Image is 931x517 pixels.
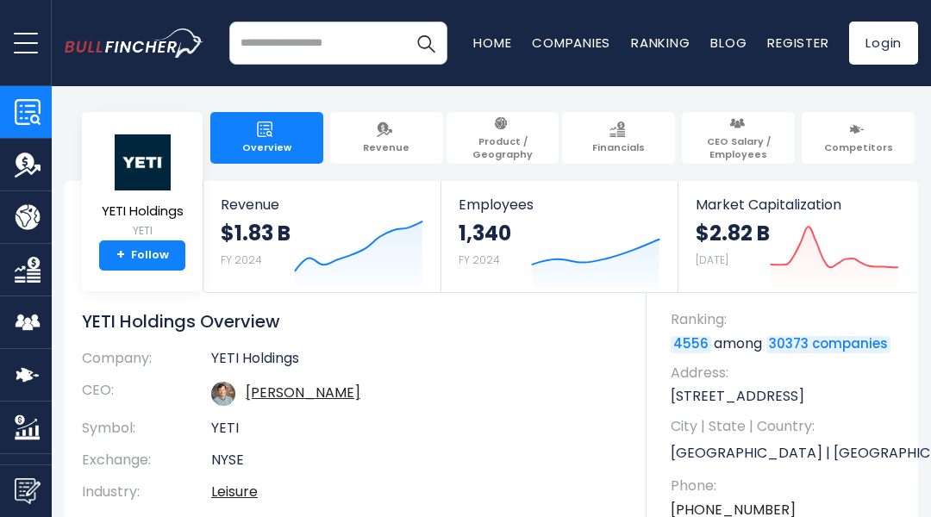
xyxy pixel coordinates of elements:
[696,220,770,246] strong: $2.82 B
[221,252,262,267] small: FY 2024
[102,204,184,219] span: YETI Holdings
[211,482,258,501] a: Leisure
[82,375,211,413] th: CEO:
[671,334,901,353] p: among
[404,22,447,65] button: Search
[824,141,893,153] span: Competitors
[766,336,890,353] a: 30373 companies
[221,196,423,213] span: Revenue
[802,112,915,164] a: Competitors
[82,310,621,333] h1: YETI Holdings Overview
[211,350,621,375] td: YETI Holdings
[211,413,621,445] td: YETI
[671,387,901,406] p: [STREET_ADDRESS]
[459,252,500,267] small: FY 2024
[671,477,901,495] span: Phone:
[532,34,610,52] a: Companies
[671,364,901,383] span: Address:
[82,445,211,477] th: Exchange:
[102,223,184,239] small: YETI
[65,28,229,58] a: Go to homepage
[211,445,621,477] td: NYSE
[221,220,291,246] strong: $1.83 B
[682,112,795,164] a: CEO Salary / Employees
[562,112,675,164] a: Financials
[363,141,409,153] span: Revenue
[211,382,235,406] img: matt-reintjes.jpg
[65,28,203,58] img: bullfincher logo
[447,112,559,164] a: Product / Geography
[678,181,916,292] a: Market Capitalization $2.82 B [DATE]
[99,240,185,271] a: +Follow
[116,247,125,263] strong: +
[696,252,728,267] small: [DATE]
[242,141,291,153] span: Overview
[690,135,786,160] span: CEO Salary / Employees
[330,112,443,164] a: Revenue
[455,135,551,160] span: Product / Geography
[710,34,747,52] a: Blog
[101,133,184,240] a: YETI Holdings YETI
[82,350,211,375] th: Company:
[767,34,828,52] a: Register
[112,134,172,191] img: YETI logo
[459,220,511,246] strong: 1,340
[473,34,511,52] a: Home
[671,310,901,329] span: Ranking:
[696,196,899,213] span: Market Capitalization
[671,336,711,353] a: 4556
[671,440,901,466] p: [GEOGRAPHIC_DATA] | [GEOGRAPHIC_DATA] | US
[210,112,323,164] a: Overview
[631,34,690,52] a: Ranking
[82,413,211,445] th: Symbol:
[246,383,360,402] a: ceo
[592,141,645,153] span: Financials
[849,22,918,65] a: Login
[203,181,441,292] a: Revenue $1.83 B FY 2024
[671,417,901,436] span: City | State | Country:
[441,181,678,292] a: Employees 1,340 FY 2024
[459,196,661,213] span: Employees
[82,477,211,508] th: Industry:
